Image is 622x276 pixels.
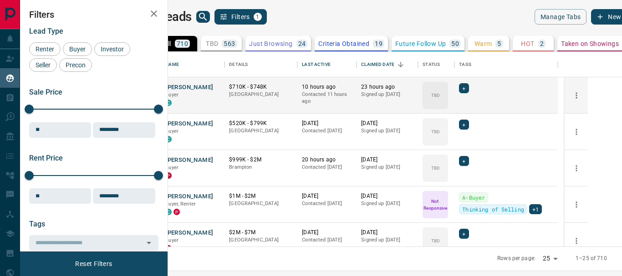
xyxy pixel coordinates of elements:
[63,42,92,56] div: Buyer
[229,164,293,171] p: Brampton
[361,200,413,207] p: Signed up [DATE]
[361,52,394,77] div: Claimed Date
[459,52,471,77] div: Tags
[161,52,224,77] div: Name
[165,100,172,106] div: condos.ca
[298,40,306,47] p: 24
[224,40,235,47] p: 563
[570,198,583,211] button: more
[302,229,352,236] p: [DATE]
[302,91,352,105] p: Contacted 11 hours ago
[302,164,352,171] p: Contacted [DATE]
[570,234,583,248] button: more
[462,120,465,129] span: +
[29,88,62,96] span: Sale Price
[29,9,158,20] h2: Filters
[361,127,413,135] p: Signed up [DATE]
[94,42,130,56] div: Investor
[302,200,352,207] p: Contacted [DATE]
[177,40,188,47] p: 710
[570,125,583,139] button: more
[165,192,213,201] button: [PERSON_NAME]
[59,58,92,72] div: Precon
[462,205,524,214] span: Thinking of Selling
[165,172,172,179] div: property.ca
[423,52,440,77] div: Status
[540,40,544,47] p: 2
[165,165,178,171] span: Buyer
[229,127,293,135] p: [GEOGRAPHIC_DATA]
[29,27,63,35] span: Lead Type
[229,83,293,91] p: $710K - $748K
[29,220,45,228] span: Tags
[165,245,172,251] div: property.ca
[229,91,293,98] p: [GEOGRAPHIC_DATA]
[459,229,469,239] div: +
[249,40,292,47] p: Just Browsing
[395,40,446,47] p: Future Follow Up
[532,205,539,214] span: +1
[361,91,413,98] p: Signed up [DATE]
[229,192,293,200] p: $1M - $2M
[165,156,213,165] button: [PERSON_NAME]
[66,45,89,53] span: Buyer
[302,236,352,244] p: Contacted [DATE]
[302,52,330,77] div: Last Active
[418,52,454,77] div: Status
[535,9,586,25] button: Manage Tabs
[165,128,178,134] span: Buyer
[361,83,413,91] p: 23 hours ago
[255,14,261,20] span: 1
[375,40,382,47] p: 19
[361,120,413,127] p: [DATE]
[454,52,558,77] div: Tags
[165,120,213,128] button: [PERSON_NAME]
[451,40,459,47] p: 50
[29,154,63,162] span: Rent Price
[431,92,440,99] p: TBD
[297,52,357,77] div: Last Active
[165,237,178,243] span: Buyer
[361,164,413,171] p: Signed up [DATE]
[214,9,267,25] button: Filters1
[143,236,155,249] button: Open
[165,52,179,77] div: Name
[229,156,293,164] p: $999K - $2M
[318,40,369,47] p: Criteria Obtained
[62,61,89,69] span: Precon
[394,58,407,71] button: Sort
[229,229,293,236] p: $2M - $7M
[576,255,607,262] p: 1–25 of 710
[302,192,352,200] p: [DATE]
[32,61,54,69] span: Seller
[423,198,447,211] p: Not Responsive
[165,136,172,142] div: condos.ca
[196,11,210,23] button: search button
[229,236,293,244] p: [GEOGRAPHIC_DATA]
[206,40,218,47] p: TBD
[459,156,469,166] div: +
[459,83,469,93] div: +
[229,200,293,207] p: [GEOGRAPHIC_DATA]
[97,45,127,53] span: Investor
[431,128,440,135] p: TBD
[165,201,196,207] span: Buyer, Renter
[462,84,465,93] span: +
[361,229,413,236] p: [DATE]
[462,156,465,166] span: +
[361,236,413,244] p: Signed up [DATE]
[29,42,61,56] div: Renter
[165,229,213,237] button: [PERSON_NAME]
[561,40,619,47] p: Taken on Showings
[570,161,583,175] button: more
[32,45,57,53] span: Renter
[229,120,293,127] p: $520K - $799K
[165,92,178,98] span: Buyer
[459,120,469,130] div: +
[431,165,440,171] p: TBD
[462,193,485,202] span: A-Buyer
[302,83,352,91] p: 10 hours ago
[302,156,352,164] p: 20 hours ago
[521,40,534,47] p: HOT
[497,255,535,262] p: Rows per page:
